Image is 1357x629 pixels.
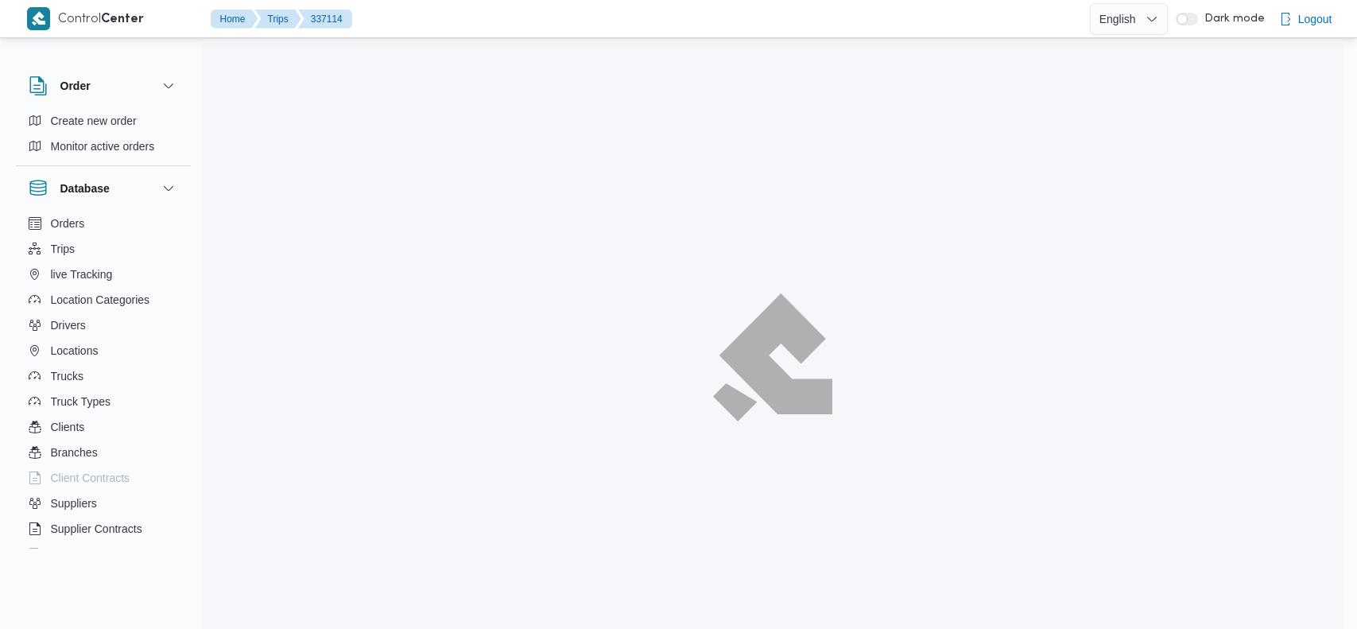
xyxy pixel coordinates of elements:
button: Devices [22,542,184,567]
span: Suppliers [51,494,97,513]
span: Clients [51,417,85,437]
img: X8yXhbKr1z7QwAAAABJRU5ErkJggg== [27,7,50,30]
b: Center [101,14,144,25]
span: Logout [1298,10,1332,29]
button: Branches [22,440,184,465]
span: Client Contracts [51,468,130,487]
button: Trucks [22,363,184,389]
div: Database [16,211,191,555]
img: ILLA Logo [722,303,824,411]
button: Location Categories [22,287,184,313]
button: Order [29,76,178,95]
button: Client Contracts [22,465,184,491]
span: Trips [51,239,76,258]
button: Suppliers [22,491,184,516]
button: Home [211,10,258,29]
span: Monitor active orders [51,137,155,156]
span: Drivers [51,316,86,335]
span: Create new order [51,111,137,130]
button: Create new order [22,108,184,134]
h3: Order [60,76,91,95]
span: Dark mode [1198,13,1265,25]
span: Supplier Contracts [51,519,142,538]
button: Truck Types [22,389,184,414]
button: Database [29,179,178,198]
button: Orders [22,211,184,236]
button: Supplier Contracts [22,516,184,542]
span: Truck Types [51,392,110,411]
button: Drivers [22,313,184,338]
button: Monitor active orders [22,134,184,159]
button: live Tracking [22,262,184,287]
button: Clients [22,414,184,440]
span: Trucks [51,367,83,386]
span: Locations [51,341,99,360]
span: Location Categories [51,290,150,309]
button: Logout [1273,3,1339,35]
button: 337114 [298,10,352,29]
h3: Database [60,179,110,198]
button: Locations [22,338,184,363]
span: Devices [51,545,91,564]
button: Trips [255,10,301,29]
button: Trips [22,236,184,262]
span: Branches [51,443,98,462]
div: Order [16,108,191,165]
span: live Tracking [51,265,113,284]
span: Orders [51,214,85,233]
